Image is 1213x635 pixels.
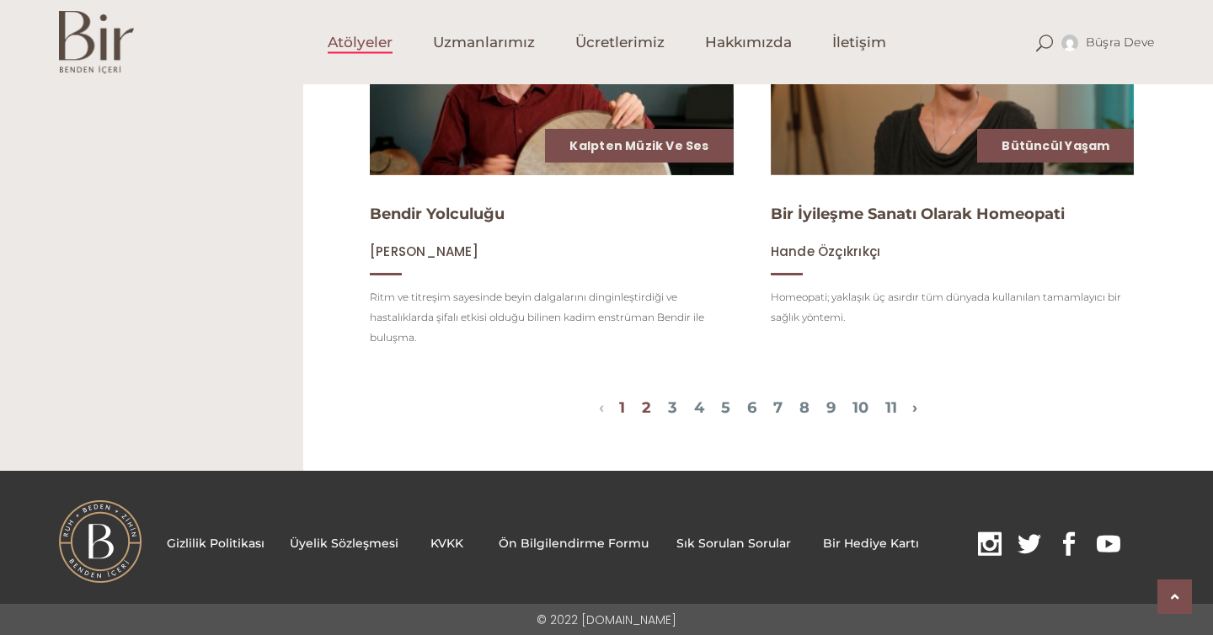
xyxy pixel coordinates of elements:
[771,205,1065,223] a: Bir İyileşme Sanatı Olarak Homeopati
[773,398,783,417] a: 7
[370,287,734,348] p: Ritm ve titreşim sayesinde beyin dalgalarını dinginleştirdiği ve hastalıklarda şifalı etkisi oldu...
[771,287,1135,328] p: Homeopati; yaklaşık üç asırdır tüm dünyada kullanılan tamamlayıcı bir sağlık yöntemi.
[537,610,676,630] p: © 2022 [DOMAIN_NAME]
[668,398,677,417] a: 3
[694,398,704,417] a: 4
[167,536,265,551] a: Gizlilik Politikası
[832,33,886,52] span: İletişim
[771,243,881,260] span: Hande Özçıkrıkçı
[167,531,1133,558] p: .
[642,398,651,417] a: 2
[799,398,810,417] a: 8
[826,398,836,417] a: 9
[885,398,897,417] a: 11
[721,398,730,417] a: 5
[599,398,604,417] a: Bir Önceki Sayfa
[499,536,649,551] a: Ön Bilgilendirme Formu
[328,33,393,52] span: Atölyeler
[575,33,665,52] span: Ücretlerimiz
[705,33,792,52] span: Hakkımızda
[912,398,917,417] a: Bir Sonraki Sayfa
[59,500,142,583] img: BI%CC%87R-LOGO.png
[852,398,868,417] a: 10
[290,536,398,551] a: Üyelik Sözleşmesi
[569,137,708,154] a: Kalpten Müzik ve Ses
[370,243,478,259] a: [PERSON_NAME]
[1002,137,1109,154] a: Bütüncül Yaşam
[771,243,881,259] a: Hande Özçıkrıkçı
[676,536,791,551] a: Sık Sorulan Sorular
[370,243,478,260] span: [PERSON_NAME]
[747,398,756,417] a: 6
[433,33,535,52] span: Uzmanlarımız
[1086,35,1154,50] span: Büşra deve
[430,536,463,551] a: KVKK
[370,205,505,223] a: Bendir Yolculuğu
[823,536,919,551] a: Bir Hediye Kartı
[619,398,625,417] a: 1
